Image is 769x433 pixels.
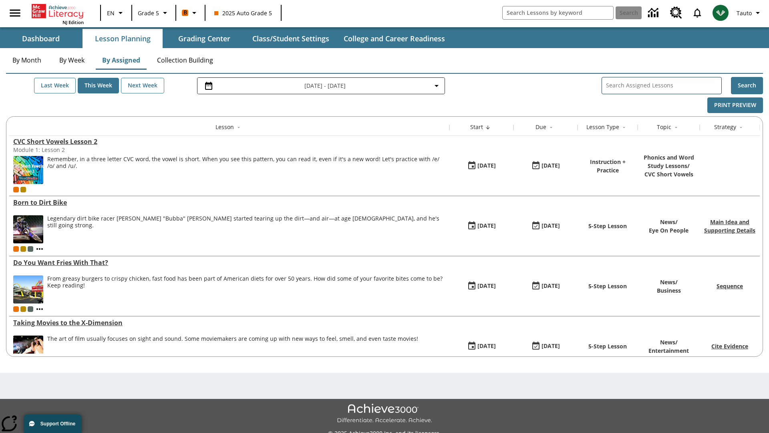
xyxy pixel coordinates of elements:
[337,29,451,48] button: College and Career Readiness
[503,6,613,19] input: search field
[20,187,26,192] div: New 2025 class
[542,221,560,231] div: [DATE]
[13,258,445,267] a: Do You Want Fries With That?, Lessons
[648,346,689,355] p: Entertainment
[32,3,84,19] a: Home
[648,338,689,346] p: News /
[671,123,681,132] button: Sort
[528,158,563,174] button: 08/27/25: Last day the lesson can be accessed
[47,336,418,364] div: The art of film usually focuses on sight and sound. Some moviemakers are coming up with new ways ...
[665,2,687,24] a: Resource Center, Will open in new tab
[713,5,729,21] img: avatar image
[707,97,763,113] button: Print Preview
[47,275,445,304] div: From greasy burgers to crispy chicken, fast food has been part of American diets for over 50 year...
[470,123,483,131] div: Start
[13,137,445,146] div: CVC Short Vowels Lesson 2
[47,275,445,289] div: From greasy burgers to crispy chicken, fast food has been part of American diets for over 50 year...
[13,306,19,312] div: Current Class
[20,246,26,252] span: New 2025 class
[96,51,147,70] button: By Assigned
[47,215,445,229] div: Legendary dirt bike racer [PERSON_NAME] "Bubba" [PERSON_NAME] started tearing up the dirt—and air...
[657,123,671,131] div: Topic
[642,170,696,178] p: CVC Short Vowels
[107,9,115,17] span: EN
[47,336,418,342] p: The art of film usually focuses on sight and sound. Some moviemakers are coming up with new ways ...
[47,215,445,243] span: Legendary dirt bike racer James "Bubba" Stewart started tearing up the dirt—and air—at age 4, and...
[542,281,560,291] div: [DATE]
[483,123,493,132] button: Sort
[28,306,33,312] span: OL 2025 Auto Grade 6
[535,123,546,131] div: Due
[35,244,44,254] button: Show more classes
[477,341,496,351] div: [DATE]
[1,29,81,48] button: Dashboard
[103,6,129,20] button: Language: EN, Select a language
[13,187,19,192] div: Current Class
[542,161,560,171] div: [DATE]
[464,279,499,294] button: 08/24/25: First time the lesson was available
[35,304,44,314] button: Show more classes
[83,29,163,48] button: Lesson Planning
[62,19,84,25] span: NJ Edition
[13,137,445,146] a: CVC Short Vowels Lesson 2, Lessons
[649,226,688,235] p: Eye On People
[649,218,688,226] p: News /
[477,281,496,291] div: [DATE]
[246,29,336,48] button: Class/Student Settings
[542,341,560,351] div: [DATE]
[24,415,82,433] button: Support Offline
[657,278,681,286] p: News /
[588,342,627,350] p: 5-Step Lesson
[687,2,708,23] a: Notifications
[588,222,627,230] p: 5-Step Lesson
[215,123,234,131] div: Lesson
[13,336,43,364] img: Panel in front of the seats sprays water mist to the happy audience at a 4DX-equipped theater.
[304,81,346,90] span: [DATE] - [DATE]
[34,78,76,93] button: Last Week
[736,123,746,132] button: Sort
[13,275,43,304] img: One of the first McDonald's stores, with the iconic red sign and golden arches.
[546,123,556,132] button: Sort
[13,258,445,267] div: Do You Want Fries With That?
[201,81,441,91] button: Select the date range menu item
[464,219,499,234] button: 08/24/25: First time the lesson was available
[711,342,748,350] a: Cite Evidence
[432,81,441,91] svg: Collapse Date Range Filter
[588,282,627,290] p: 5-Step Lesson
[138,9,159,17] span: Grade 5
[13,215,43,243] img: Motocross racer James Stewart flies through the air on his dirt bike.
[32,2,84,25] div: Home
[704,218,755,234] a: Main Idea and Supporting Details
[40,421,75,427] span: Support Offline
[13,198,445,207] div: Born to Dirt Bike
[52,51,92,70] button: By Week
[642,153,696,170] p: Phonics and Word Study Lessons /
[47,156,445,184] div: Remember, in a three letter CVC word, the vowel is short. When you see this pattern, you can read...
[6,51,48,70] button: By Month
[121,78,164,93] button: Next Week
[337,404,432,424] img: Achieve3000 Differentiate Accelerate Achieve
[657,286,681,295] p: Business
[464,158,499,174] button: 08/27/25: First time the lesson was available
[28,246,33,252] div: OL 2025 Auto Grade 6
[13,198,445,207] a: Born to Dirt Bike, Lessons
[606,80,721,91] input: Search Assigned Lessons
[13,146,133,154] div: Module 1: Lesson 2
[234,123,244,132] button: Sort
[20,306,26,312] div: New 2025 class
[13,156,43,184] img: CVC Short Vowels Lesson 2.
[13,246,19,252] div: Current Class
[714,123,736,131] div: Strategy
[183,8,187,18] span: B
[528,219,563,234] button: 08/24/25: Last day the lesson can be accessed
[717,282,743,290] a: Sequence
[731,77,763,94] button: Search
[733,6,766,20] button: Profile/Settings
